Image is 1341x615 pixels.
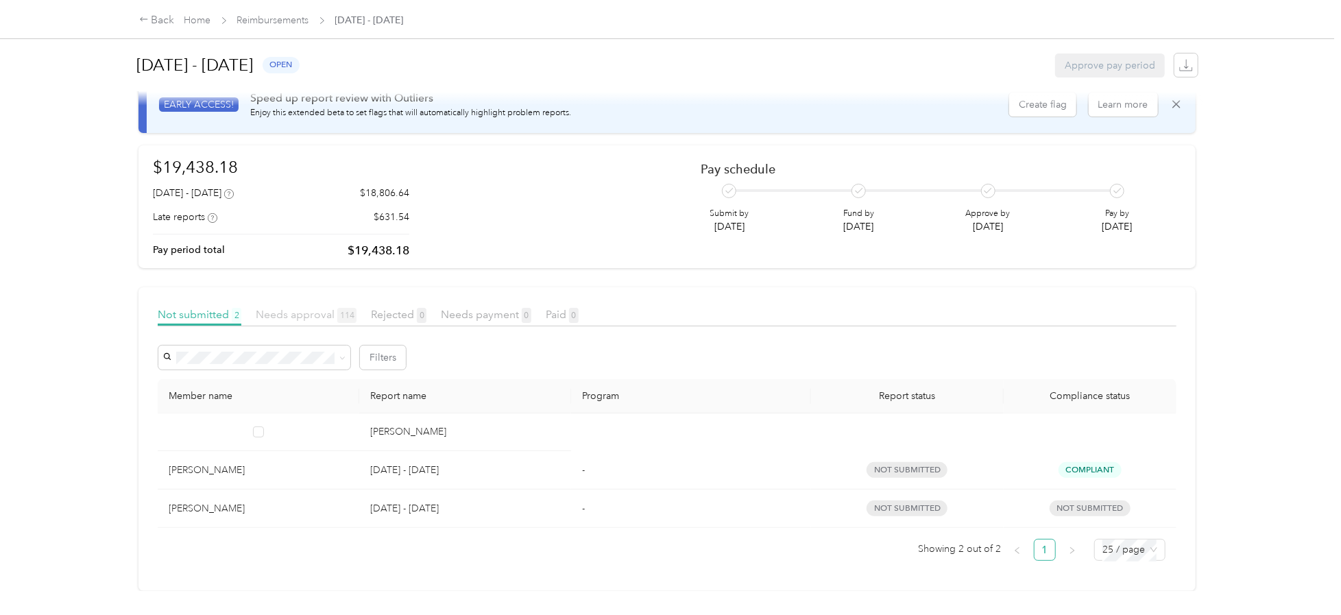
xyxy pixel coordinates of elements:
[1061,539,1083,561] li: Next Page
[1061,539,1083,561] button: right
[360,346,406,370] button: Filters
[158,379,359,413] th: Member name
[153,243,225,257] p: Pay period total
[335,13,404,27] span: [DATE] - [DATE]
[1034,539,1056,561] li: 1
[822,390,992,402] span: Report status
[359,379,570,413] th: Report name
[371,308,426,321] span: Rejected
[571,379,811,413] th: Program
[417,308,426,323] span: 0
[158,308,241,321] span: Not submitted
[441,308,531,321] span: Needs payment
[1013,546,1022,555] span: left
[1102,219,1133,234] p: [DATE]
[966,208,1011,220] p: Approve by
[337,308,357,323] span: 114
[169,463,348,478] div: [PERSON_NAME]
[710,219,749,234] p: [DATE]
[348,242,409,259] p: $19,438.18
[237,14,309,26] a: Reimbursements
[918,539,1001,559] span: Showing 2 out of 2
[250,107,571,119] p: Enjoy this extended beta to set flags that will automatically highlight problem reports.
[370,501,559,516] p: [DATE] - [DATE]
[232,308,241,323] span: 2
[966,219,1011,234] p: [DATE]
[169,390,348,402] div: Member name
[374,210,409,224] p: $631.54
[867,501,947,516] span: not submitted
[710,208,749,220] p: Submit by
[1050,501,1131,516] span: Not submitted
[522,308,531,323] span: 0
[169,501,348,516] div: [PERSON_NAME]
[153,186,234,200] div: [DATE] - [DATE]
[136,49,253,82] h1: [DATE] - [DATE]
[867,462,947,478] span: not submitted
[184,14,211,26] a: Home
[1035,540,1055,560] a: 1
[139,12,175,29] div: Back
[1006,539,1028,561] button: left
[263,57,300,73] span: open
[370,424,559,439] div: [PERSON_NAME]
[569,308,579,323] span: 0
[1102,208,1133,220] p: Pay by
[153,155,409,179] h1: $19,438.18
[1068,546,1076,555] span: right
[546,308,579,321] span: Paid
[1102,540,1157,560] span: 25 / page
[1264,538,1341,615] iframe: Everlance-gr Chat Button Frame
[153,210,217,224] div: Late reports
[1015,390,1165,402] span: Compliance status
[1006,539,1028,561] li: Previous Page
[701,162,1157,176] h2: Pay schedule
[843,208,874,220] p: Fund by
[256,308,357,321] span: Needs approval
[360,186,409,200] p: $18,806.64
[1094,539,1165,561] div: Page Size
[370,463,559,478] p: [DATE] - [DATE]
[1059,462,1122,478] span: Compliant
[571,451,811,490] td: -
[571,490,811,528] td: -
[843,219,874,234] p: [DATE]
